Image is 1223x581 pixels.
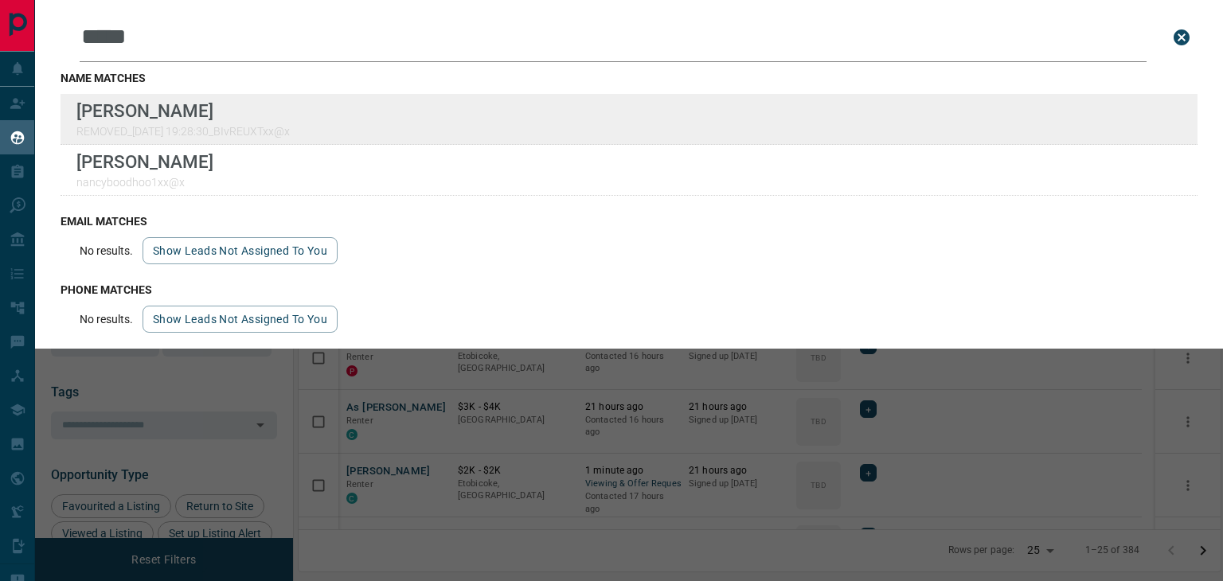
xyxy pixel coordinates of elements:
[80,313,133,326] p: No results.
[76,176,213,189] p: nancyboodhoo1xx@x
[61,215,1198,228] h3: email matches
[76,151,213,172] p: [PERSON_NAME]
[61,72,1198,84] h3: name matches
[76,125,290,138] p: REMOVED_[DATE] 19:28:30_BIvREUXTxx@x
[76,100,290,121] p: [PERSON_NAME]
[61,283,1198,296] h3: phone matches
[1166,21,1198,53] button: close search bar
[80,244,133,257] p: No results.
[143,237,338,264] button: show leads not assigned to you
[143,306,338,333] button: show leads not assigned to you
